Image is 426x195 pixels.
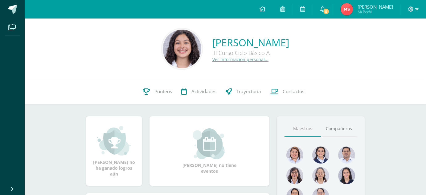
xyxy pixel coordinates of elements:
[312,167,329,184] img: 0e5799bef7dad198813e0c5f14ac62f9.png
[312,147,329,164] img: 38f1825733c6dbe04eae57747697107f.png
[341,3,353,15] img: fb703a472bdb86d4ae91402b7cff009e.png
[97,125,131,156] img: achievement_small.png
[193,128,226,159] img: event_small.png
[323,8,330,15] span: 5
[212,49,289,56] div: III Curso Ciclo Básico A
[177,79,221,104] a: Actividades
[163,30,201,68] img: b7c52a3a3a9c41b8da2b40febd7f2c6d.png
[212,56,268,62] a: Ver información personal...
[285,121,321,137] a: Maestros
[338,147,355,164] img: 9a0812c6f881ddad7942b4244ed4a083.png
[321,121,357,137] a: Compañeros
[221,79,266,104] a: Trayectoria
[236,88,261,95] span: Trayectoria
[138,79,177,104] a: Punteos
[283,88,304,95] span: Contactos
[358,9,393,15] span: Mi Perfil
[191,88,216,95] span: Actividades
[154,88,172,95] span: Punteos
[266,79,309,104] a: Contactos
[286,167,303,184] img: e4c60777b6b4805822e873edbf202705.png
[338,167,355,184] img: 6bc5668d4199ea03c0854e21131151f7.png
[92,125,136,177] div: [PERSON_NAME] no ha ganado logros aún
[212,36,289,49] a: [PERSON_NAME]
[358,4,393,10] span: [PERSON_NAME]
[178,128,240,174] div: [PERSON_NAME] no tiene eventos
[286,147,303,164] img: 915cdc7588786fd8223dd02568f7fda0.png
